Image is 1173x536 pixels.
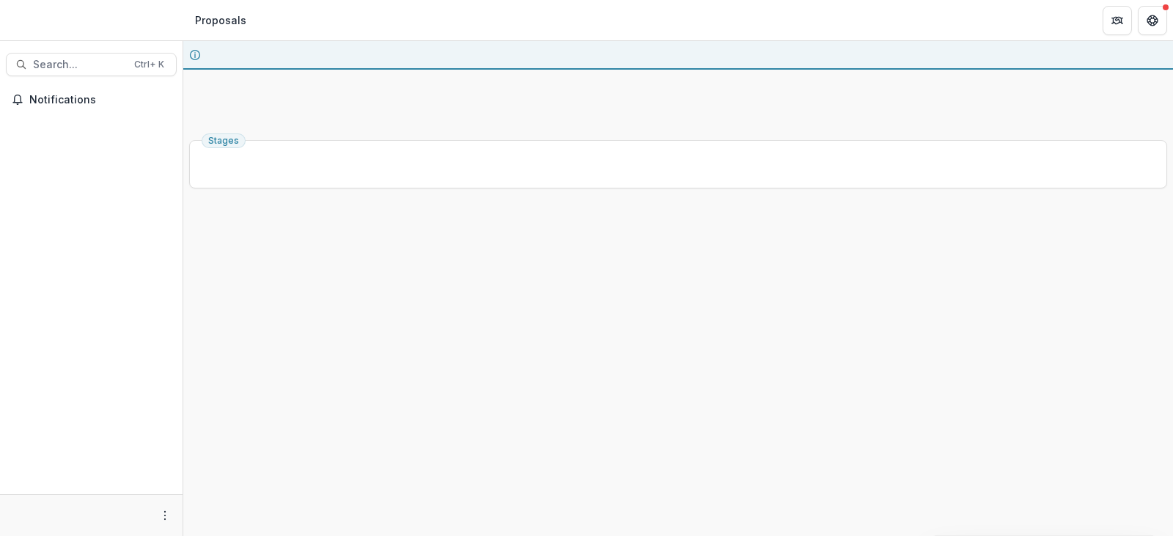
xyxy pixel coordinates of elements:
[131,56,167,73] div: Ctrl + K
[29,94,171,106] span: Notifications
[195,12,246,28] div: Proposals
[6,53,177,76] button: Search...
[189,10,252,31] nav: breadcrumb
[6,88,177,111] button: Notifications
[1103,6,1132,35] button: Partners
[208,136,239,146] span: Stages
[33,59,125,71] span: Search...
[1138,6,1167,35] button: Get Help
[156,507,174,524] button: More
